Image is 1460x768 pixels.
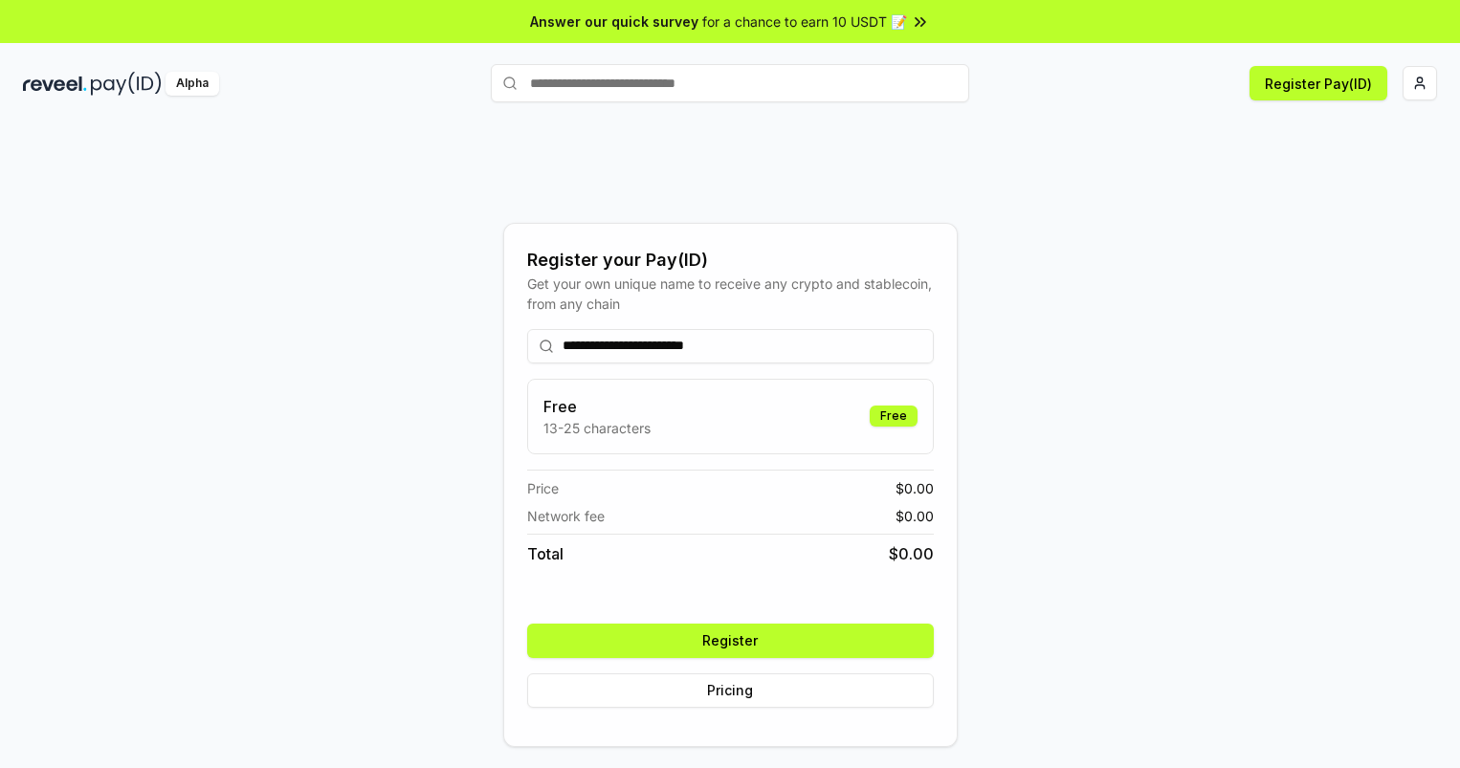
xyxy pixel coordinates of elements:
[23,72,87,96] img: reveel_dark
[702,11,907,32] span: for a chance to earn 10 USDT 📝
[166,72,219,96] div: Alpha
[527,673,934,708] button: Pricing
[527,247,934,274] div: Register your Pay(ID)
[530,11,698,32] span: Answer our quick survey
[870,406,918,427] div: Free
[1250,66,1387,100] button: Register Pay(ID)
[889,542,934,565] span: $ 0.00
[527,478,559,498] span: Price
[91,72,162,96] img: pay_id
[527,624,934,658] button: Register
[527,506,605,526] span: Network fee
[527,542,564,565] span: Total
[543,418,651,438] p: 13-25 characters
[527,274,934,314] div: Get your own unique name to receive any crypto and stablecoin, from any chain
[543,395,651,418] h3: Free
[896,506,934,526] span: $ 0.00
[896,478,934,498] span: $ 0.00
